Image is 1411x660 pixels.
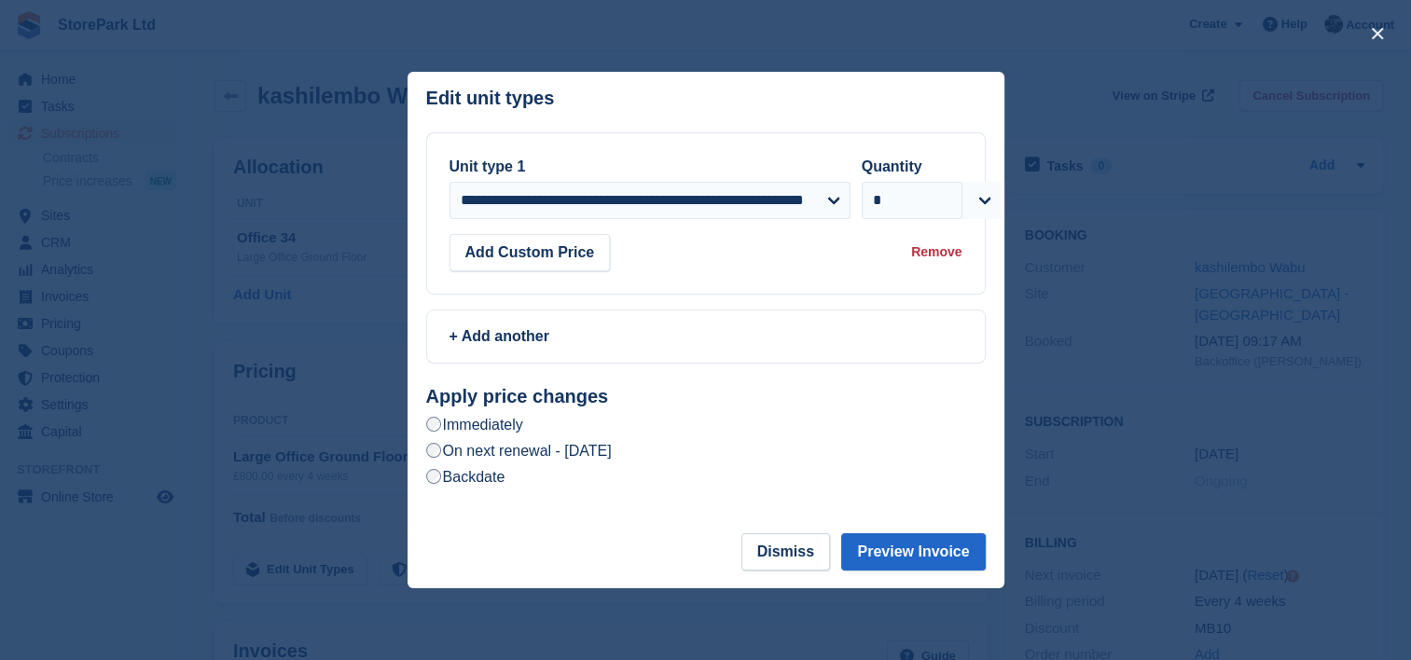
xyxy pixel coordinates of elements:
input: On next renewal - [DATE] [426,443,441,458]
label: Quantity [862,158,922,174]
div: Remove [911,242,961,262]
label: On next renewal - [DATE] [426,441,612,461]
button: Dismiss [741,533,830,571]
button: Add Custom Price [450,234,611,271]
label: Backdate [426,467,505,487]
button: Preview Invoice [841,533,985,571]
strong: Apply price changes [426,386,609,406]
label: Unit type 1 [450,158,526,174]
input: Immediately [426,417,441,432]
button: close [1363,19,1392,48]
div: + Add another [450,325,962,348]
input: Backdate [426,469,441,484]
label: Immediately [426,415,523,434]
p: Edit unit types [426,88,555,109]
a: + Add another [426,309,986,364]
